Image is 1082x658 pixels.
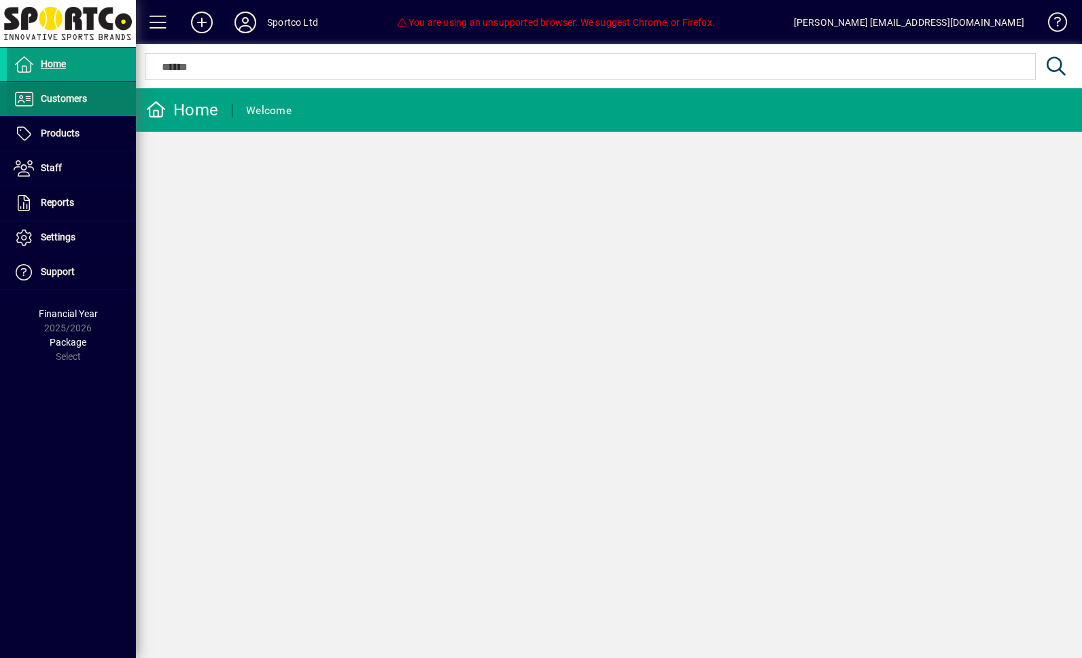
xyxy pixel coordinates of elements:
div: Home [146,99,218,121]
span: Products [41,128,80,139]
a: Reports [7,186,136,220]
a: Support [7,255,136,289]
span: Financial Year [39,308,98,319]
span: Settings [41,232,75,242]
a: Staff [7,151,136,185]
button: Add [180,10,224,35]
div: Sportco Ltd [267,12,318,33]
a: Products [7,117,136,151]
span: Reports [41,197,74,208]
div: [PERSON_NAME] [EMAIL_ADDRESS][DOMAIN_NAME] [794,12,1024,33]
span: Support [41,266,75,277]
span: Package [50,337,86,348]
span: Customers [41,93,87,104]
span: Staff [41,162,62,173]
span: Home [41,58,66,69]
a: Settings [7,221,136,255]
div: Welcome [246,100,292,122]
button: Profile [224,10,267,35]
span: You are using an unsupported browser. We suggest Chrome, or Firefox. [397,17,715,28]
a: Knowledge Base [1038,3,1065,47]
a: Customers [7,82,136,116]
